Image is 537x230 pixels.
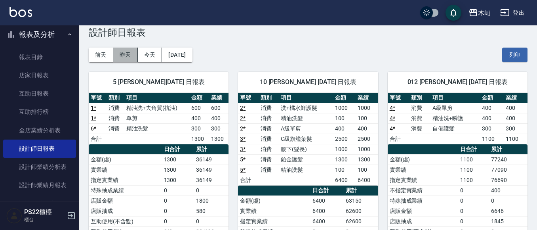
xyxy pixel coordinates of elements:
td: 1800 [194,195,229,206]
td: 1000 [356,144,378,154]
td: 實業績 [238,206,310,216]
th: 金額 [189,93,209,103]
td: 實業績 [388,165,458,175]
td: 36149 [194,154,229,165]
td: 300 [189,123,209,134]
td: 1000 [333,103,356,113]
td: 1100 [458,175,489,185]
td: 1300 [162,154,194,165]
a: 報表目錄 [3,48,76,66]
td: 合計 [388,134,409,144]
td: 2500 [333,134,356,144]
img: Logo [10,7,32,17]
td: 1100 [504,134,527,144]
td: 6400 [356,175,378,185]
td: 400 [504,103,527,113]
th: 類別 [409,93,430,103]
span: 012 [PERSON_NAME] [DATE] 日報表 [397,78,518,86]
td: 精油洗+去角質(抗油) [124,103,190,113]
td: 62600 [344,216,378,226]
td: 店販金額 [388,206,458,216]
a: 設計師業績月報表 [3,176,76,194]
button: 登出 [497,6,527,20]
td: 1100 [458,154,489,165]
td: 63150 [344,195,378,206]
td: 6400 [310,195,344,206]
td: 0 [162,195,194,206]
td: 1845 [489,216,527,226]
td: 1000 [333,144,356,154]
td: 100 [333,165,356,175]
td: 消費 [107,123,124,134]
td: 精油洗髮 [124,123,190,134]
th: 業績 [356,93,378,103]
td: 300 [209,123,229,134]
td: 400 [480,103,504,113]
button: 列印 [502,48,527,62]
td: 580 [194,206,229,216]
td: 300 [504,123,527,134]
a: 全店業績分析表 [3,121,76,140]
button: 昨天 [113,48,138,62]
td: 1300 [162,175,194,185]
td: 0 [162,206,194,216]
td: 400 [480,113,504,123]
td: 1100 [480,134,504,144]
td: 不指定實業績 [388,185,458,195]
th: 累計 [344,186,378,196]
td: 77090 [489,165,527,175]
td: 消費 [259,113,279,123]
td: 合計 [238,175,258,185]
div: 木屾 [478,8,491,18]
th: 項目 [279,93,333,103]
a: 互助日報表 [3,84,76,103]
button: 今天 [138,48,162,62]
td: 消費 [409,113,430,123]
td: 600 [189,103,209,113]
th: 單號 [238,93,258,103]
td: 62600 [344,206,378,216]
th: 項目 [124,93,190,103]
td: 消費 [409,123,430,134]
td: 店販抽成 [89,206,162,216]
td: 1300 [209,134,229,144]
td: 消費 [259,154,279,165]
button: 木屾 [465,5,494,21]
span: 5 [PERSON_NAME][DATE] 日報表 [98,78,219,86]
a: 設計師排行榜 [3,195,76,213]
td: 消費 [107,103,124,113]
td: 消費 [409,103,430,113]
td: 金額(虛) [388,154,458,165]
td: 77240 [489,154,527,165]
td: 2500 [356,134,378,144]
td: 6400 [333,175,356,185]
td: 精油洗髮 [279,113,333,123]
th: 業績 [504,93,527,103]
td: 0 [194,216,229,226]
td: 6400 [310,216,344,226]
td: 消費 [259,103,279,113]
td: 鉑金護髮 [279,154,333,165]
td: 指定實業績 [388,175,458,185]
td: 400 [504,113,527,123]
td: 76690 [489,175,527,185]
td: 指定實業績 [238,216,310,226]
th: 單號 [388,93,409,103]
h5: PS22櫃檯 [24,208,65,216]
th: 項目 [430,93,480,103]
td: 消費 [259,165,279,175]
th: 金額 [480,93,504,103]
td: 100 [356,113,378,123]
td: 1100 [458,165,489,175]
a: 互助排行榜 [3,103,76,121]
td: 腰下(髮長) [279,144,333,154]
td: 36149 [194,175,229,185]
td: 0 [458,185,489,195]
td: 400 [356,123,378,134]
td: 1300 [333,154,356,165]
td: 消費 [107,113,124,123]
td: 金額(虛) [238,195,310,206]
td: 消費 [259,123,279,134]
th: 類別 [259,93,279,103]
td: 1300 [356,154,378,165]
